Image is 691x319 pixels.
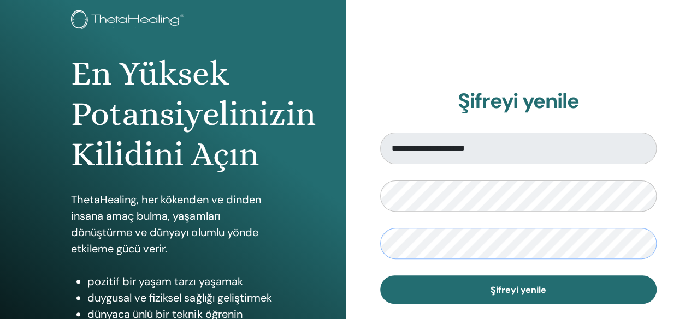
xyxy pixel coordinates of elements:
[71,53,274,175] h1: En Yüksek Potansiyelinizin Kilidini Açın
[380,275,657,304] button: Şifreyi yenile
[491,284,546,296] span: Şifreyi yenile
[87,273,274,290] li: pozitif bir yaşam tarzı yaşamak
[87,290,274,306] li: duygusal ve fiziksel sağlığı geliştirmek
[71,191,274,257] p: ThetaHealing, her kökenden ve dinden insana amaç bulma, yaşamları dönüştürme ve dünyayı olumlu yö...
[380,89,657,114] h2: Şifreyi yenile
